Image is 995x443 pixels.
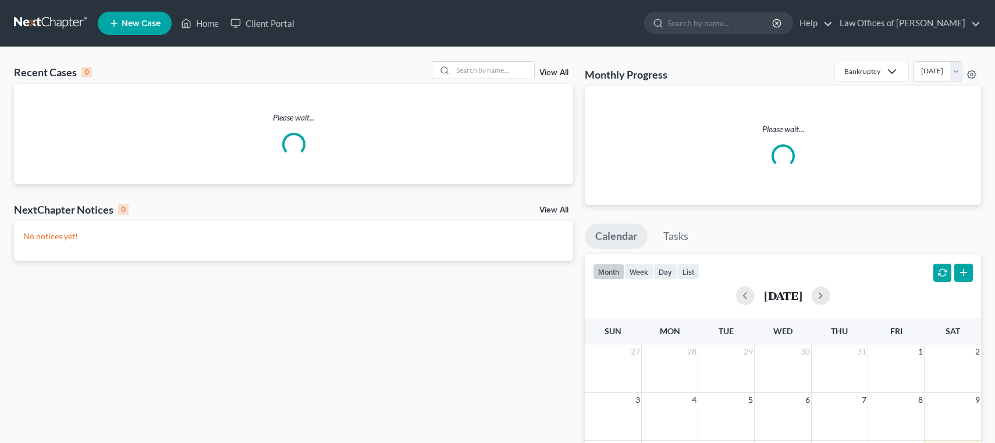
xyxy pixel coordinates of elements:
[917,345,924,359] span: 1
[890,326,902,336] span: Fri
[946,326,960,336] span: Sat
[667,12,774,34] input: Search by name...
[856,345,868,359] span: 31
[539,69,568,77] a: View All
[804,393,811,407] span: 6
[539,206,568,214] a: View All
[14,203,129,217] div: NextChapter Notices
[122,19,161,28] span: New Case
[175,13,225,34] a: Home
[585,68,667,81] h3: Monthly Progress
[831,326,848,336] span: Thu
[677,264,699,279] button: list
[834,13,980,34] a: Law Offices of [PERSON_NAME]
[225,13,300,34] a: Client Portal
[660,326,680,336] span: Mon
[799,345,811,359] span: 30
[14,65,92,79] div: Recent Cases
[974,393,981,407] span: 9
[719,326,734,336] span: Tue
[594,123,972,135] p: Please wait...
[118,204,129,215] div: 0
[630,345,641,359] span: 27
[861,393,868,407] span: 7
[634,393,641,407] span: 3
[742,345,754,359] span: 29
[686,345,698,359] span: 28
[453,62,534,79] input: Search by name...
[844,66,880,76] div: Bankruptcy
[917,393,924,407] span: 8
[605,326,621,336] span: Sun
[764,289,802,302] h2: [DATE]
[773,326,793,336] span: Wed
[653,264,677,279] button: day
[974,345,981,359] span: 2
[23,231,564,242] p: No notices yet!
[691,393,698,407] span: 4
[593,264,624,279] button: month
[747,393,754,407] span: 5
[624,264,653,279] button: week
[14,112,573,123] p: Please wait...
[585,224,648,249] a: Calendar
[653,224,699,249] a: Tasks
[794,13,833,34] a: Help
[81,67,92,77] div: 0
